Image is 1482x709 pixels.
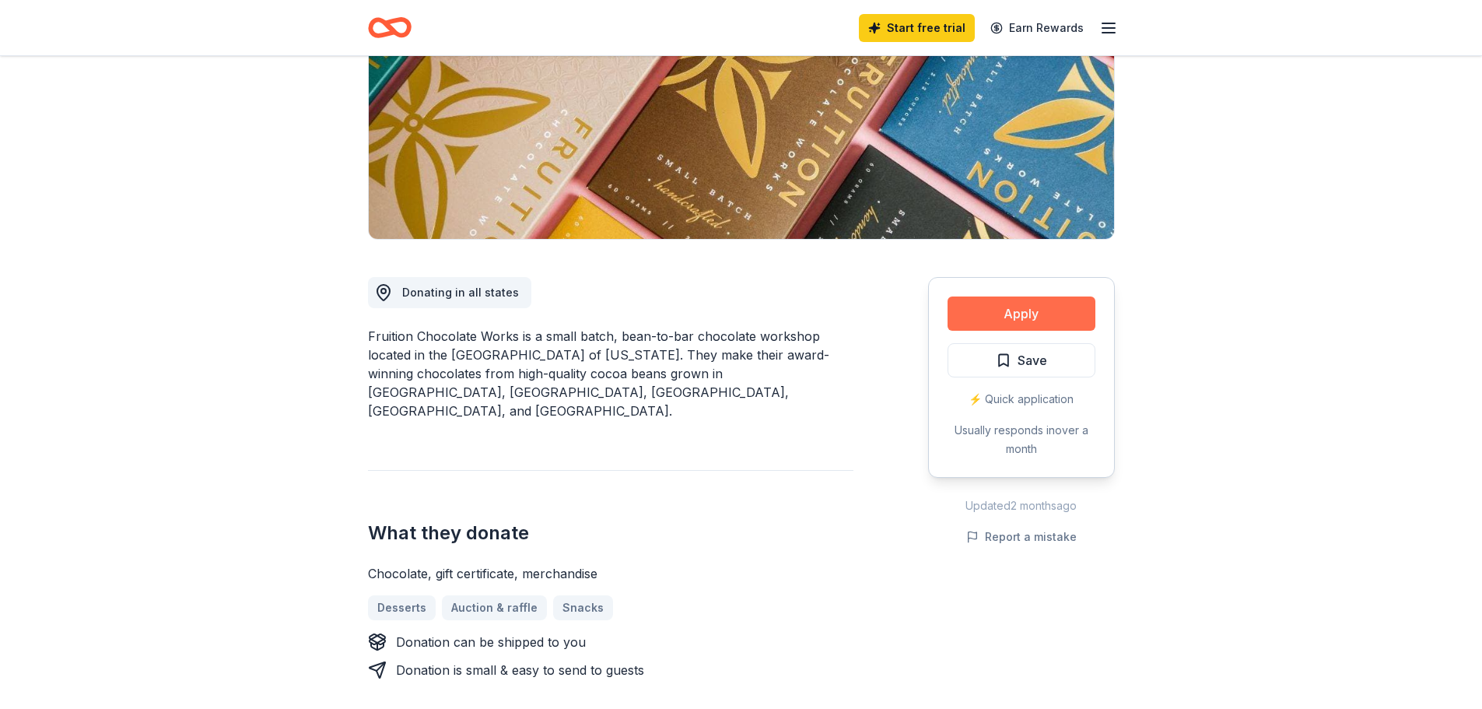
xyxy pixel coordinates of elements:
div: Usually responds in over a month [948,421,1095,458]
span: Donating in all states [402,286,519,299]
button: Apply [948,297,1095,331]
div: ⚡️ Quick application [948,390,1095,409]
a: Home [368,9,412,46]
button: Save [948,343,1095,377]
h2: What they donate [368,521,853,546]
div: Donation is small & easy to send to guests [396,661,644,679]
div: Updated 2 months ago [928,497,1115,515]
a: Earn Rewards [981,14,1093,42]
div: Fruition Chocolate Works is a small batch, bean-to-bar chocolate workshop located in the [GEOGRAP... [368,327,853,420]
button: Report a mistake [966,528,1077,546]
a: Start free trial [859,14,975,42]
div: Donation can be shipped to you [396,633,586,651]
span: Save [1018,350,1047,370]
div: Chocolate, gift certificate, merchandise [368,564,853,583]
